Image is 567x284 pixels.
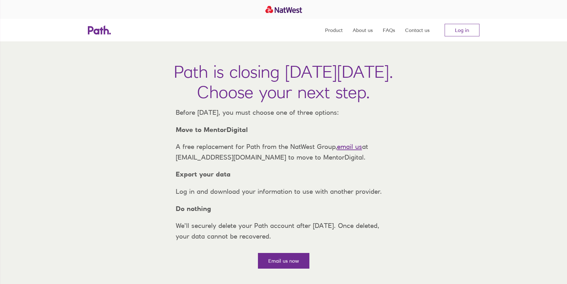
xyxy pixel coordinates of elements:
[171,220,397,241] p: We’ll securely delete your Path account after [DATE]. Once deleted, your data cannot be recovered.
[445,24,479,36] a: Log in
[176,126,248,134] strong: Move to MentorDigital
[258,253,309,269] a: Email us now
[337,143,362,150] a: email us
[171,141,397,162] p: A free replacement for Path from the NatWest Group, at [EMAIL_ADDRESS][DOMAIN_NAME] to move to Me...
[176,170,231,178] strong: Export your data
[325,19,343,41] a: Product
[405,19,430,41] a: Contact us
[176,205,211,213] strong: Do nothing
[171,186,397,197] p: Log in and download your information to use with another provider.
[171,107,397,118] p: Before [DATE], you must choose one of three options:
[174,61,393,102] h1: Path is closing [DATE][DATE]. Choose your next step.
[383,19,395,41] a: FAQs
[353,19,373,41] a: About us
